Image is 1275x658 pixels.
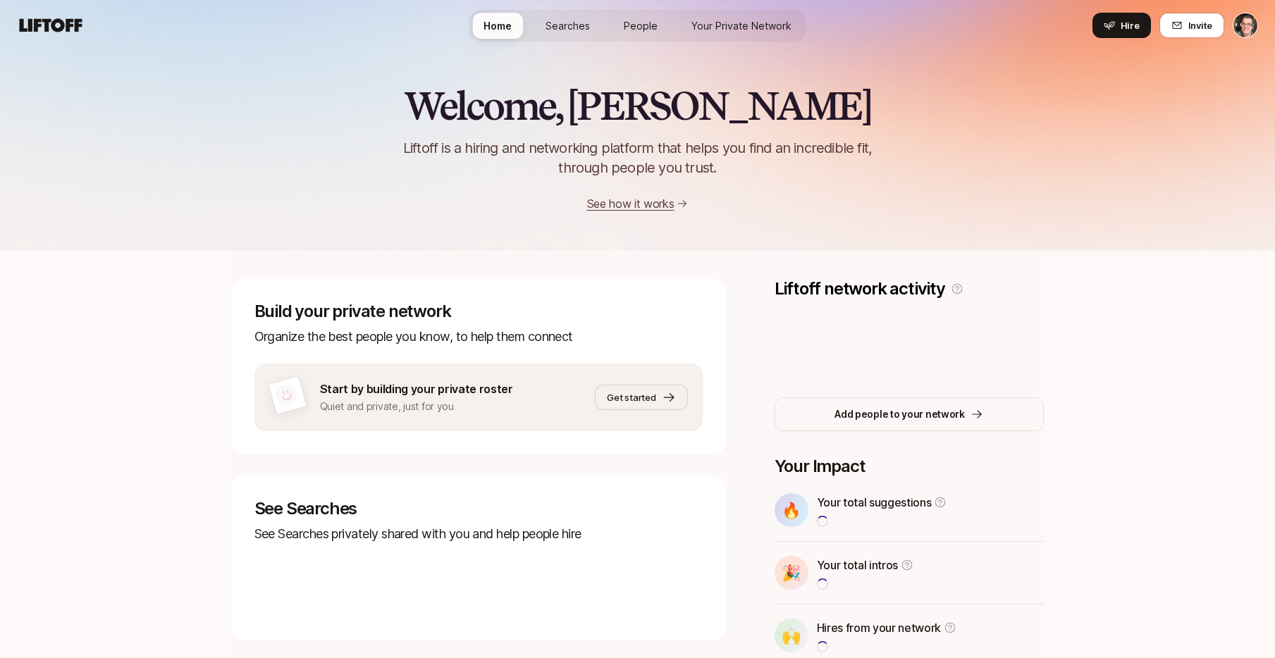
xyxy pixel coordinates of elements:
p: Liftoff network activity [775,279,945,299]
button: Get started [595,385,687,410]
button: Eric Smith [1233,13,1258,38]
p: Add people to your network [834,406,965,423]
p: Quiet and private, just for you [320,398,513,415]
h2: Welcome, [PERSON_NAME] [404,85,871,127]
span: Your Private Network [691,18,792,33]
p: Build your private network [254,302,703,321]
div: 🔥 [775,493,808,527]
img: Eric Smith [1233,13,1257,37]
p: See Searches [254,499,703,519]
span: Get started [607,390,655,404]
img: default-avatar.svg [273,382,300,408]
p: Your total intros [817,556,899,574]
div: 🙌 [775,619,808,652]
p: See Searches privately shared with you and help people hire [254,524,703,544]
p: Start by building your private roster [320,380,513,398]
span: Hire [1121,18,1140,32]
button: Add people to your network [775,397,1044,431]
a: Home [472,13,523,39]
div: 🎉 [775,556,808,590]
p: Your total suggestions [817,493,932,511]
span: Home [483,18,512,33]
p: Organize the best people you know, to help them connect [254,327,703,347]
p: Liftoff is a hiring and networking platform that helps you find an incredible fit, through people... [386,138,890,178]
a: See how it works [587,197,675,211]
a: People [612,13,669,39]
span: Invite [1188,18,1212,32]
span: Searches [546,18,590,33]
button: Hire [1092,13,1151,38]
a: Searches [534,13,601,39]
button: Invite [1159,13,1224,38]
p: Your Impact [775,457,1044,476]
p: Hires from your network [817,619,942,637]
a: Your Private Network [680,13,803,39]
span: People [624,18,658,33]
